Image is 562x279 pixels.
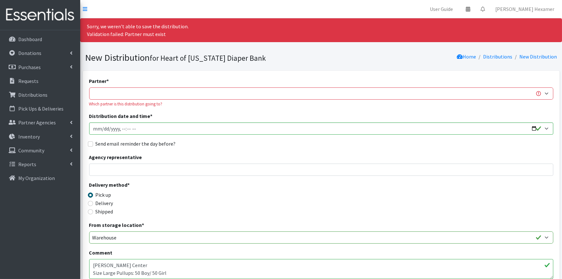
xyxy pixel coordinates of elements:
label: Agency representative [89,153,142,161]
img: HumanEssentials [3,4,78,26]
div: Sorry, we weren't able to save the distribution. Validation failed: Partner must exist [80,18,562,42]
abbr: required [142,222,144,228]
label: Partner [89,77,109,85]
a: Requests [3,75,78,87]
label: From storage location [89,221,144,229]
label: Distribution date and time [89,112,153,120]
p: Dashboard [18,36,42,42]
abbr: required [150,113,153,119]
a: User Guide [425,3,458,15]
p: Pick Ups & Deliveries [18,105,64,112]
abbr: required [128,182,130,188]
label: Comment [89,249,113,256]
p: My Organization [18,175,55,181]
abbr: required [107,78,109,84]
a: Distributions [3,88,78,101]
textarea: [PERSON_NAME] Center Size Large Pullups: 50 Boy/ 50 Girl [89,259,553,279]
p: Donations [18,50,41,56]
a: Inventory [3,130,78,143]
a: Home [457,53,476,60]
a: Community [3,144,78,157]
a: Donations [3,47,78,59]
a: Dashboard [3,33,78,46]
label: Pick up [96,191,111,199]
a: Reports [3,158,78,171]
a: Purchases [3,61,78,74]
a: Partner Agencies [3,116,78,129]
label: Shipped [96,208,113,215]
h1: New Distribution [85,52,319,63]
a: Distributions [483,53,513,60]
p: Partner Agencies [18,119,56,126]
p: Reports [18,161,36,167]
a: My Organization [3,172,78,184]
p: Inventory [18,133,40,140]
p: Distributions [18,92,47,98]
a: Pick Ups & Deliveries [3,102,78,115]
small: for Heart of [US_STATE] Diaper Bank [150,53,266,63]
a: New Distribution [520,53,557,60]
p: Community [18,147,44,154]
p: Requests [18,78,38,84]
legend: Delivery method [89,181,205,191]
a: [PERSON_NAME] Hexamer [490,3,559,15]
label: Delivery [96,199,113,207]
p: Purchases [18,64,41,70]
div: Which partner is this distribution going to? [89,101,553,107]
label: Send email reminder the day before? [96,140,176,148]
